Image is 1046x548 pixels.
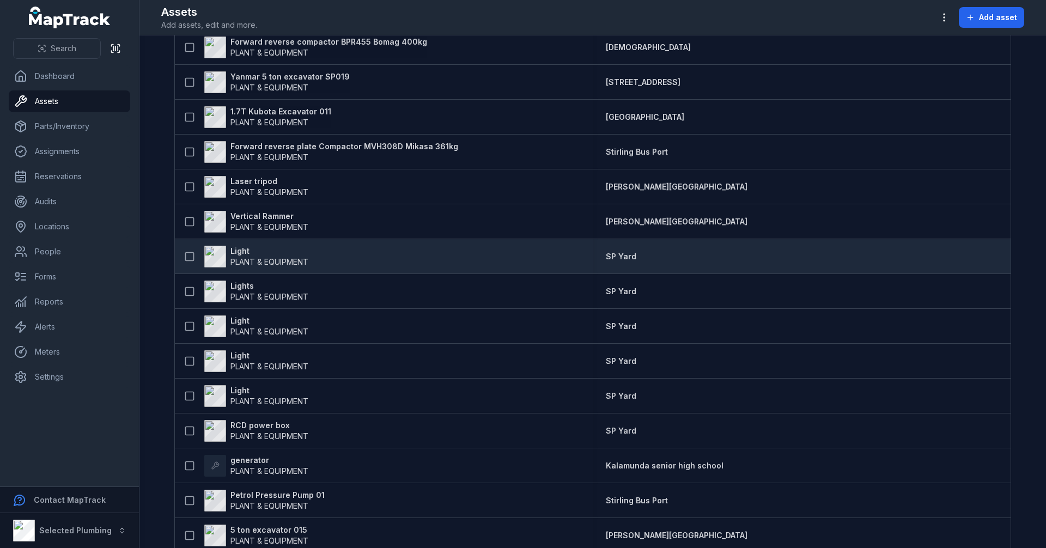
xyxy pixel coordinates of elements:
[606,531,747,540] span: [PERSON_NAME][GEOGRAPHIC_DATA]
[230,83,308,92] span: PLANT & EQUIPMENT
[230,246,308,257] strong: Light
[606,287,636,296] span: SP Yard
[606,495,668,506] a: Stirling Bus Port
[230,281,308,291] strong: Lights
[606,286,636,297] a: SP Yard
[606,182,747,191] span: [PERSON_NAME][GEOGRAPHIC_DATA]
[230,257,308,266] span: PLANT & EQUIPMENT
[606,321,636,331] span: SP Yard
[606,426,636,435] span: SP Yard
[606,461,723,470] span: Kalamunda senior high school
[230,385,308,396] strong: Light
[230,187,308,197] span: PLANT & EQUIPMENT
[34,495,106,504] strong: Contact MapTrack
[606,217,747,226] span: [PERSON_NAME][GEOGRAPHIC_DATA]
[606,112,684,123] a: [GEOGRAPHIC_DATA]
[9,366,130,388] a: Settings
[230,176,308,187] strong: Laser tripod
[606,460,723,471] a: Kalamunda senior high school
[29,7,111,28] a: MapTrack
[606,356,636,367] a: SP Yard
[204,141,458,163] a: Forward reverse plate Compactor MVH308D Mikasa 361kgPLANT & EQUIPMENT
[606,251,636,262] a: SP Yard
[606,112,684,121] span: [GEOGRAPHIC_DATA]
[230,350,308,361] strong: Light
[606,77,680,87] span: [STREET_ADDRESS]
[606,356,636,366] span: SP Yard
[606,147,668,156] span: Stirling Bus Port
[230,490,325,501] strong: Petrol Pressure Pump 01
[606,181,747,192] a: [PERSON_NAME][GEOGRAPHIC_DATA]
[230,536,308,545] span: PLANT & EQUIPMENT
[9,341,130,363] a: Meters
[9,166,130,187] a: Reservations
[204,281,308,302] a: LightsPLANT & EQUIPMENT
[230,327,308,336] span: PLANT & EQUIPMENT
[230,71,350,82] strong: Yanmar 5 ton excavator SP019
[9,141,130,162] a: Assignments
[9,115,130,137] a: Parts/Inventory
[9,266,130,288] a: Forms
[39,526,112,535] strong: Selected Plumbing
[204,385,308,407] a: LightPLANT & EQUIPMENT
[230,455,308,466] strong: generator
[230,420,308,431] strong: RCD power box
[51,43,76,54] span: Search
[230,222,308,232] span: PLANT & EQUIPMENT
[204,455,308,477] a: generatorPLANT & EQUIPMENT
[230,525,308,535] strong: 5 ton excavator 015
[230,362,308,371] span: PLANT & EQUIPMENT
[979,12,1017,23] span: Add asset
[606,77,680,88] a: [STREET_ADDRESS]
[606,530,747,541] a: [PERSON_NAME][GEOGRAPHIC_DATA]
[230,141,458,152] strong: Forward reverse plate Compactor MVH308D Mikasa 361kg
[606,42,691,53] a: [DEMOGRAPHIC_DATA]
[9,241,130,263] a: People
[230,106,331,117] strong: 1.7T Kubota Excavator 011
[230,118,308,127] span: PLANT & EQUIPMENT
[606,252,636,261] span: SP Yard
[9,316,130,338] a: Alerts
[230,36,427,47] strong: Forward reverse compactor BPR455 Bomag 400kg
[230,292,308,301] span: PLANT & EQUIPMENT
[204,350,308,372] a: LightPLANT & EQUIPMENT
[204,246,308,267] a: LightPLANT & EQUIPMENT
[230,466,308,476] span: PLANT & EQUIPMENT
[204,71,350,93] a: Yanmar 5 ton excavator SP019PLANT & EQUIPMENT
[606,391,636,400] span: SP Yard
[204,490,325,512] a: Petrol Pressure Pump 01PLANT & EQUIPMENT
[161,4,257,20] h2: Assets
[606,391,636,401] a: SP Yard
[204,420,308,442] a: RCD power boxPLANT & EQUIPMENT
[230,397,308,406] span: PLANT & EQUIPMENT
[230,48,308,57] span: PLANT & EQUIPMENT
[606,321,636,332] a: SP Yard
[161,20,257,31] span: Add assets, edit and more.
[204,211,308,233] a: Vertical RammerPLANT & EQUIPMENT
[230,153,308,162] span: PLANT & EQUIPMENT
[230,315,308,326] strong: Light
[9,291,130,313] a: Reports
[230,211,308,222] strong: Vertical Rammer
[204,525,308,546] a: 5 ton excavator 015PLANT & EQUIPMENT
[230,431,308,441] span: PLANT & EQUIPMENT
[9,65,130,87] a: Dashboard
[606,216,747,227] a: [PERSON_NAME][GEOGRAPHIC_DATA]
[13,38,101,59] button: Search
[204,106,331,128] a: 1.7T Kubota Excavator 011PLANT & EQUIPMENT
[9,191,130,212] a: Audits
[204,315,308,337] a: LightPLANT & EQUIPMENT
[606,147,668,157] a: Stirling Bus Port
[9,216,130,238] a: Locations
[959,7,1024,28] button: Add asset
[204,176,308,198] a: Laser tripodPLANT & EQUIPMENT
[204,36,427,58] a: Forward reverse compactor BPR455 Bomag 400kgPLANT & EQUIPMENT
[606,496,668,505] span: Stirling Bus Port
[9,90,130,112] a: Assets
[230,501,308,510] span: PLANT & EQUIPMENT
[606,425,636,436] a: SP Yard
[606,42,691,52] span: [DEMOGRAPHIC_DATA]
